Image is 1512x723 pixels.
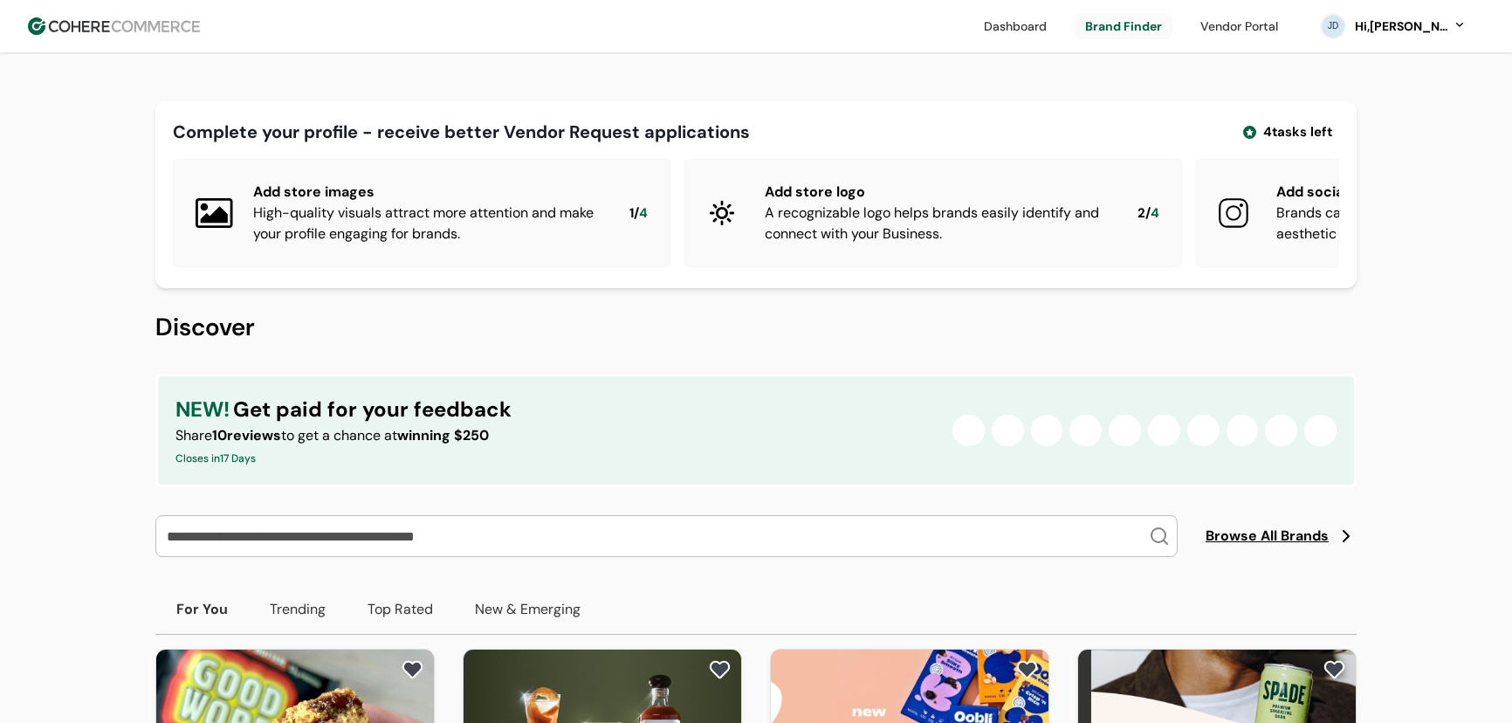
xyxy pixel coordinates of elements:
span: NEW! [175,394,230,425]
div: Hi, [PERSON_NAME] [1353,17,1449,36]
a: Browse All Brands [1206,526,1357,547]
span: 1 [629,203,634,224]
button: For You [155,585,249,634]
button: Trending [249,585,347,634]
span: Share [175,426,212,444]
div: Closes in 17 Days [175,450,512,467]
button: add to favorite [1320,657,1349,683]
span: Discover [155,311,255,343]
span: 4 [1151,203,1159,224]
span: / [1145,203,1151,224]
button: New & Emerging [454,585,601,634]
button: add to favorite [1013,657,1041,683]
div: Add store logo [765,182,1110,203]
span: 10 reviews [212,426,281,444]
span: to get a chance at [281,426,397,444]
button: add to favorite [398,657,427,683]
div: High-quality visuals attract more attention and make your profile engaging for brands. [253,203,601,244]
span: winning $250 [397,426,489,444]
button: Hi,[PERSON_NAME] [1353,17,1467,36]
span: Get paid for your feedback [233,394,512,425]
button: add to favorite [705,657,734,683]
span: 4 tasks left [1263,122,1332,142]
span: Browse All Brands [1206,526,1329,547]
svg: 0 percent [1320,13,1346,39]
button: Top Rated [347,585,454,634]
span: 2 [1137,203,1145,224]
span: 4 [639,203,648,224]
div: A recognizable logo helps brands easily identify and connect with your Business. [765,203,1110,244]
div: Complete your profile - receive better Vendor Request applications [173,119,750,145]
div: Add store images [253,182,601,203]
span: / [634,203,639,224]
img: Cohere Logo [28,17,200,35]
